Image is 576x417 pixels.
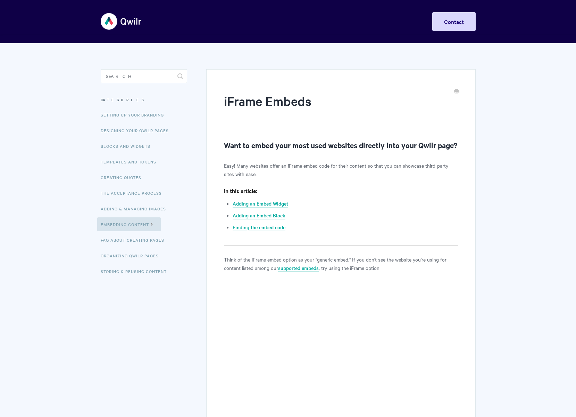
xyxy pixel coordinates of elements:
a: Creating Quotes [101,170,147,184]
a: Embedding Content [97,217,161,231]
a: Adding an Embed Block [233,212,285,219]
a: Adding an Embed Widget [233,200,288,208]
a: supported embeds [278,264,319,272]
a: Designing Your Qwilr Pages [101,123,174,137]
a: Templates and Tokens [101,155,161,169]
a: Blocks and Widgets [101,139,156,153]
a: Contact [432,12,476,31]
strong: In this article: [224,187,257,194]
img: Qwilr Help Center [101,8,142,34]
a: Organizing Qwilr Pages [101,249,164,263]
p: Easy! Many websites offer an iFrame embed code for their content so that you can showcase third-p... [224,161,458,178]
iframe: Vimeo video player [224,280,458,412]
h2: Want to embed your most used websites directly into your Qwilr page? [224,139,458,151]
a: FAQ About Creating Pages [101,233,169,247]
h1: iFrame Embeds [224,92,447,122]
a: Print this Article [454,88,459,96]
a: Finding the embed code [233,224,285,231]
p: Think of the iFrame embed option as your "generic embed." If you don't see the website you're usi... [224,255,458,272]
a: Storing & Reusing Content [101,264,172,278]
a: Adding & Managing Images [101,202,171,216]
a: The Acceptance Process [101,186,167,200]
